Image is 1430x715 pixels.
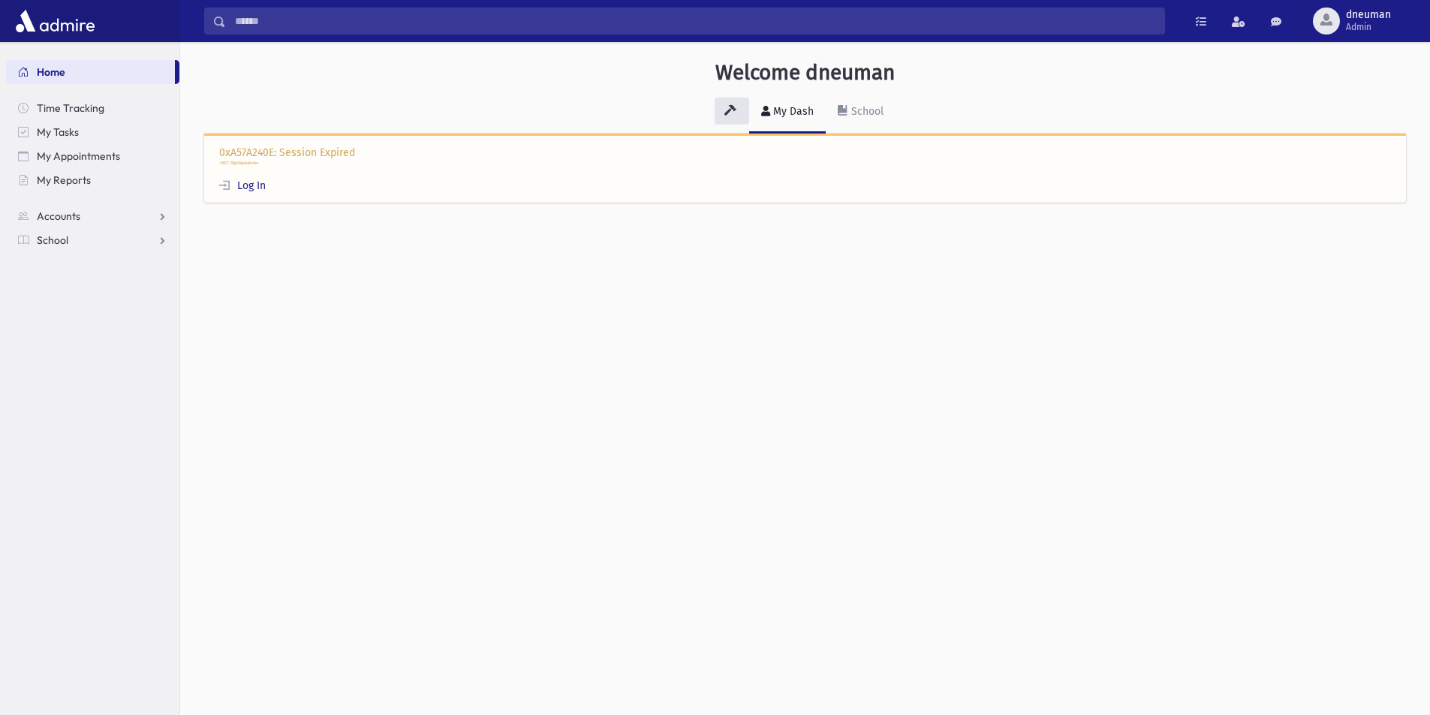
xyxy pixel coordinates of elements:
div: 0xA57A240E: Session Expired [204,134,1406,203]
span: My Tasks [37,125,79,139]
div: My Dash [770,105,814,118]
a: Accounts [6,204,179,228]
img: AdmirePro [12,6,98,36]
input: Search [226,8,1164,35]
span: Accounts [37,209,80,223]
span: Admin [1346,21,1391,33]
a: My Dash [749,92,826,134]
a: My Appointments [6,144,179,168]
span: Home [37,65,65,79]
p: /WGT/WgtDisplayIndex [219,161,1391,167]
span: School [37,233,68,247]
a: My Reports [6,168,179,192]
span: dneuman [1346,9,1391,21]
span: My Reports [37,173,91,187]
a: My Tasks [6,120,179,144]
span: Time Tracking [37,101,104,115]
a: School [826,92,896,134]
a: School [6,228,179,252]
a: Time Tracking [6,96,179,120]
div: School [848,105,884,118]
a: Log In [219,179,266,192]
span: My Appointments [37,149,120,163]
a: Home [6,60,175,84]
h3: Welcome dneuman [715,60,895,86]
